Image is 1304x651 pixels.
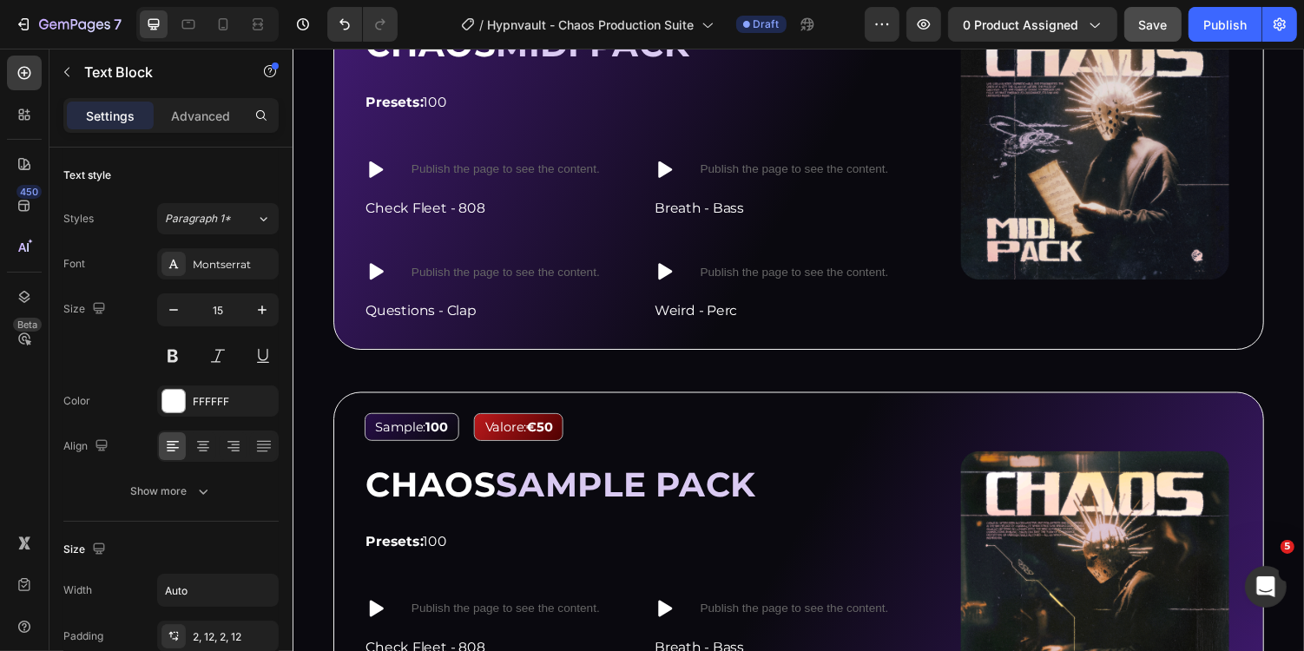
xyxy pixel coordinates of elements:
strong: Presets: [76,46,135,62]
span: 0 product assigned [963,16,1078,34]
button: Show more [63,476,279,507]
p: Text Block [84,62,232,82]
p: Advanced [171,107,230,125]
div: Undo/Redo [327,7,398,42]
span: Paragraph 1* [165,211,231,227]
button: 0 product assigned [948,7,1117,42]
p: Publish the page to see the content. [122,220,316,239]
span: 100 [76,46,159,62]
p: Check Fleet - 808 [76,152,198,177]
div: Size [63,538,109,562]
span: Hypnvault - Chaos Production Suite [488,16,695,34]
div: Padding [63,628,103,644]
div: Size [63,298,109,321]
iframe: Design area [293,49,1304,651]
span: SAMPLE PACK [210,427,478,470]
p: Questions - Clap [76,258,189,283]
button: 7 [7,7,129,42]
div: Show more [131,483,212,500]
p: Breath - Bass [373,604,465,629]
span: Save [1139,17,1168,32]
div: Publish [1203,16,1247,34]
button: Publish [1189,7,1261,42]
div: Styles [63,211,94,227]
button: Save [1124,7,1182,42]
span: Draft [754,16,780,32]
div: 2, 12, 2, 12 [193,629,274,645]
div: Color [63,393,90,409]
div: FFFFFF [193,394,274,410]
span: 100 [76,499,159,516]
span: 5 [1281,540,1294,554]
div: Font [63,256,85,272]
p: Check Fleet - 808 [76,604,198,629]
div: Montserrat [193,257,274,273]
div: Width [63,582,92,598]
span: Sample: [85,381,160,398]
span: / [480,16,484,34]
p: 7 [114,14,122,35]
p: Breath - Bass [373,152,465,177]
p: Publish the page to see the content. [420,567,614,585]
div: 450 [16,185,42,199]
p: Weird - Perc [373,258,458,283]
iframe: Intercom live chat [1245,566,1287,608]
p: Publish the page to see the content. [420,115,614,133]
div: Beta [13,318,42,332]
p: Settings [86,107,135,125]
span: Valore: [198,381,267,398]
span: CHAOS [76,427,210,470]
p: Publish the page to see the content. [420,220,614,239]
strong: €50 [240,381,267,398]
strong: 100 [137,381,160,398]
div: Align [63,435,112,458]
input: Auto [158,575,278,606]
strong: Presets: [76,499,135,516]
button: Paragraph 1* [157,203,279,234]
p: Publish the page to see the content. [122,567,316,585]
p: Publish the page to see the content. [122,115,316,133]
div: Text style [63,168,111,183]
